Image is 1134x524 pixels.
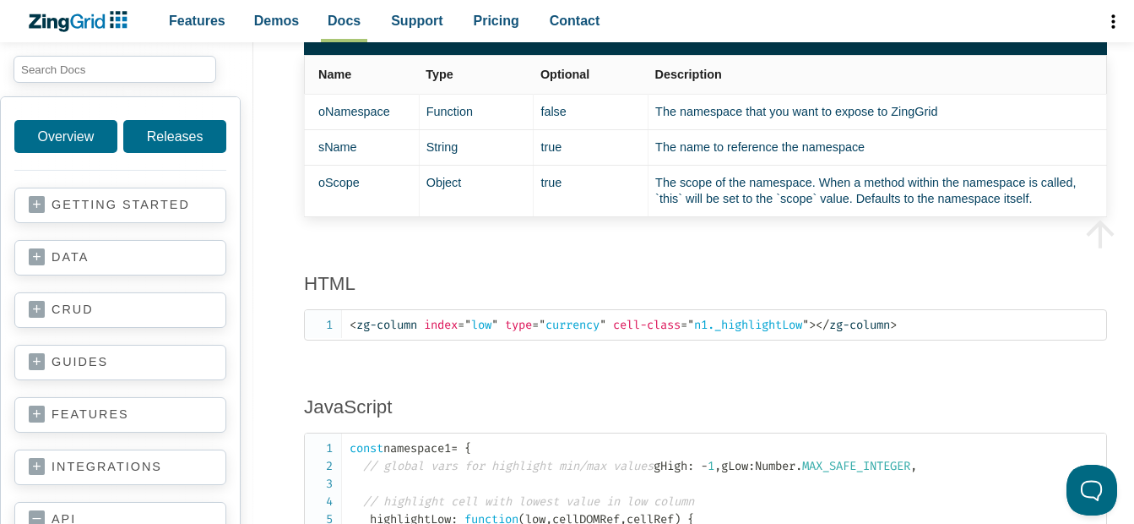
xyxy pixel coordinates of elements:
span: index [424,318,458,332]
span: Support [391,9,442,32]
a: Overview [14,120,117,153]
td: false [534,94,648,129]
td: true [534,166,648,217]
td: true [534,129,648,165]
span: Docs [328,9,361,32]
a: features [29,407,212,423]
span: > [809,318,816,332]
a: JavaScript [304,396,393,418]
span: < [350,318,356,332]
a: Releases [123,120,226,153]
td: The name to reference the namespace [648,129,1107,165]
input: search input [14,56,216,83]
span: Features [169,9,225,32]
a: guides [29,354,212,371]
span: " [539,318,545,332]
td: oNamespace [305,94,420,129]
span: type [505,318,532,332]
span: " [687,318,694,332]
a: HTML [304,273,355,294]
a: crud [29,302,212,319]
span: = [532,318,539,332]
span: . [795,459,802,473]
span: zg-column [816,318,890,332]
td: sName [305,129,420,165]
th: Optional [534,55,648,94]
td: String [419,129,534,165]
span: = [681,318,687,332]
span: { [464,441,471,456]
span: " [600,318,606,332]
span: = [458,318,464,332]
span: // global vars for highlight min/max values [363,459,654,473]
span: Contact [550,9,600,32]
a: integrations [29,459,212,476]
span: = [451,441,458,456]
td: The scope of the namespace. When a method within the namespace is called, `this` will be set to t... [648,166,1107,217]
span: currency [532,318,606,332]
span: zg-column [350,318,417,332]
span: , [910,459,917,473]
span: " [802,318,809,332]
td: Function [419,94,534,129]
span: 1 [708,459,714,473]
a: ZingChart Logo. Click to return to the homepage [27,11,136,32]
td: oScope [305,166,420,217]
a: getting started [29,197,212,214]
td: Object [419,166,534,217]
span: Demos [254,9,299,32]
span: cell-class [613,318,681,332]
span: const [350,441,383,456]
span: n1._highlightLow [681,318,809,332]
th: Name [305,55,420,94]
span: // highlight cell with lowest value in low column [363,494,694,509]
iframe: Toggle Customer Support [1066,465,1117,516]
th: Description [648,55,1107,94]
td: The namespace that you want to expose to ZingGrid [648,94,1107,129]
th: Type [419,55,534,94]
span: : [748,459,755,473]
span: - [701,459,708,473]
span: > [890,318,897,332]
span: : [687,459,694,473]
span: " [464,318,471,332]
a: data [29,249,212,266]
span: MAX_SAFE_INTEGER [802,459,910,473]
span: low [458,318,498,332]
span: " [491,318,498,332]
span: , [714,459,721,473]
span: </ [816,318,829,332]
span: Pricing [474,9,519,32]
